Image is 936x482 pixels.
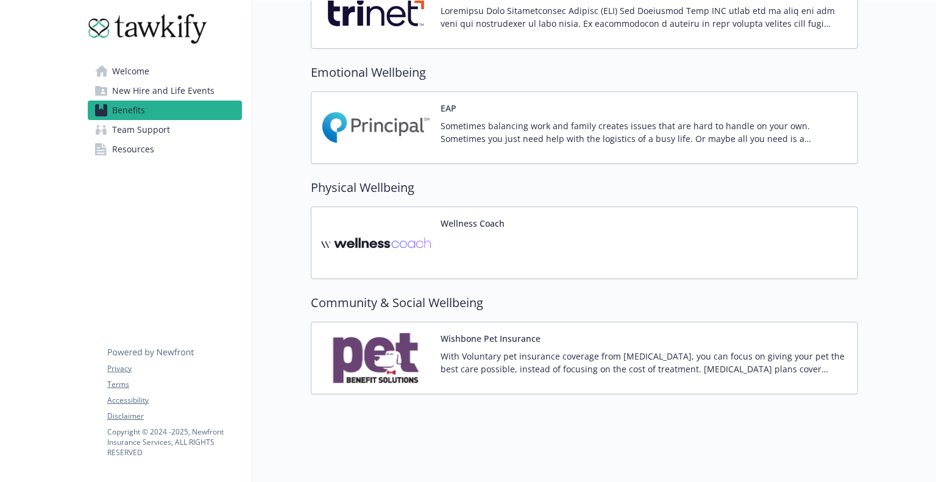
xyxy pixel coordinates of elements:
h2: Physical Wellbeing [311,179,858,197]
span: Resources [112,140,154,159]
p: Loremipsu Dolo Sitametconsec Adipisc (ELI) Sed Doeiusmod Temp INC utlab etd ma aliq eni adm veni ... [441,4,848,30]
a: Welcome [88,62,242,81]
button: Wishbone Pet Insurance [441,332,541,345]
a: Privacy [107,363,241,374]
a: Benefits [88,101,242,120]
p: Copyright © 2024 - 2025 , Newfront Insurance Services, ALL RIGHTS RESERVED [107,427,241,458]
img: Wellness Coach carrier logo [321,217,431,269]
a: New Hire and Life Events [88,81,242,101]
p: With Voluntary pet insurance coverage from [MEDICAL_DATA], you can focus on giving your pet the b... [441,350,848,375]
span: Benefits [112,101,145,120]
a: Disclaimer [107,411,241,422]
a: Resources [88,140,242,159]
a: Team Support [88,120,242,140]
span: New Hire and Life Events [112,81,214,101]
a: Accessibility [107,395,241,406]
img: Principal Financial Group Inc carrier logo [321,102,431,154]
button: EAP [441,102,456,115]
img: Pet Benefit Solutions carrier logo [321,332,431,384]
a: Terms [107,379,241,390]
span: Welcome [112,62,149,81]
h2: Community & Social Wellbeing [311,294,858,312]
p: Sometimes balancing work and family creates issues that are hard to handle on your own. Sometimes... [441,119,848,145]
span: Team Support [112,120,170,140]
h2: Emotional Wellbeing [311,63,858,82]
button: Wellness Coach [441,217,505,230]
